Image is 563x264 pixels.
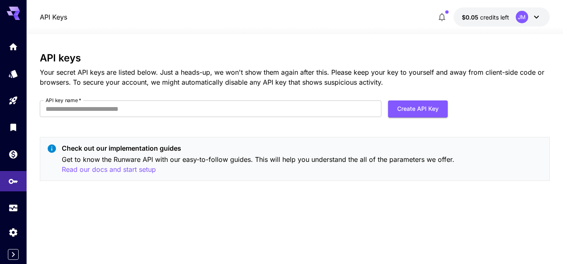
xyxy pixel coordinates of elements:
div: Models [8,68,18,79]
div: API Keys [8,176,18,186]
button: Read our docs and start setup [62,164,156,175]
span: $0.05 [462,14,480,21]
nav: breadcrumb [40,12,67,22]
label: API key name [46,97,81,104]
p: Get to know the Runware API with our easy-to-follow guides. This will help you understand the all... [62,154,542,175]
div: $0.0487 [462,13,509,22]
p: Your secret API keys are listed below. Just a heads-up, we won't show them again after this. Plea... [40,67,549,87]
div: Playground [8,95,18,106]
h3: API keys [40,52,549,64]
div: Wallet [8,149,18,159]
div: JM [516,11,528,23]
button: Create API Key [388,100,448,117]
div: Home [8,42,18,52]
button: Expand sidebar [8,249,19,260]
div: Usage [8,203,18,213]
span: credits left [480,14,509,21]
p: Check out our implementation guides [62,143,542,153]
div: Library [8,122,18,132]
button: $0.0487JM [454,7,550,27]
a: API Keys [40,12,67,22]
div: Settings [8,227,18,237]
